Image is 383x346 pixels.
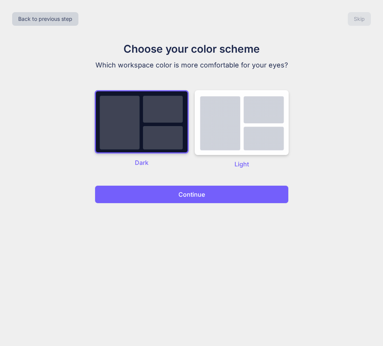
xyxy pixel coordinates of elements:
button: Back to previous step [12,12,78,26]
button: Continue [95,185,289,204]
img: dark [95,90,189,153]
p: Dark [95,158,189,167]
img: dark [195,90,289,155]
h1: Choose your color scheme [64,41,319,57]
button: Skip [348,12,371,26]
p: Light [195,160,289,169]
p: Continue [178,190,205,199]
p: Which workspace color is more comfortable for your eyes? [64,60,319,70]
